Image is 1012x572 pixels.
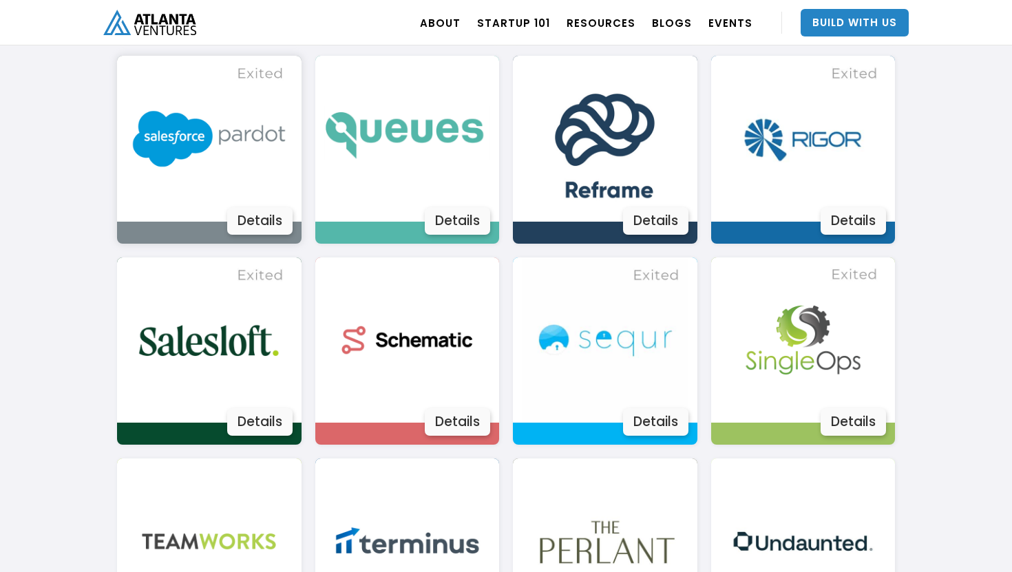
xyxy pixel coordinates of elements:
[425,408,490,436] div: Details
[708,3,752,42] a: EVENTS
[652,3,692,42] a: BLOGS
[420,3,461,42] a: ABOUT
[623,207,688,235] div: Details
[821,207,886,235] div: Details
[227,207,293,235] div: Details
[567,3,635,42] a: RESOURCES
[425,207,490,235] div: Details
[821,408,886,436] div: Details
[324,257,490,423] img: Image 3
[801,9,909,36] a: Build With Us
[324,56,490,222] img: Image 3
[623,408,688,436] div: Details
[126,257,292,423] img: Image 3
[477,3,550,42] a: Startup 101
[522,56,688,222] img: Image 3
[522,257,688,423] img: Image 3
[720,56,886,222] img: Image 3
[227,408,293,436] div: Details
[126,56,292,222] img: Image 3
[720,257,886,423] img: Image 3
